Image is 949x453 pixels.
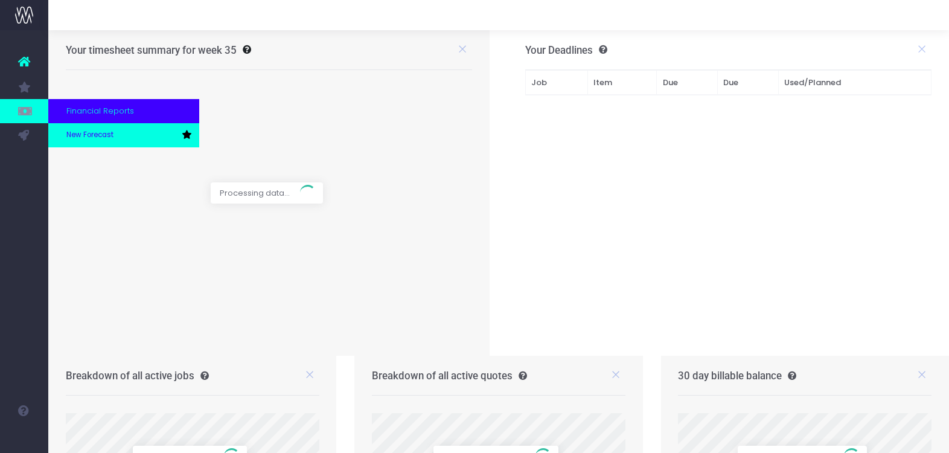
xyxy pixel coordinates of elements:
span: Financial Reports [66,105,134,117]
th: Item [587,71,656,95]
span: Processing data... [211,182,299,204]
th: Used/Planned [778,71,931,95]
th: Job [525,71,587,95]
th: Due [656,71,717,95]
img: images/default_profile_image.png [15,429,33,447]
h3: Your Deadlines [525,44,607,56]
th: Due [717,71,778,95]
span: New Forecast [66,130,113,141]
a: New Forecast [48,123,199,147]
